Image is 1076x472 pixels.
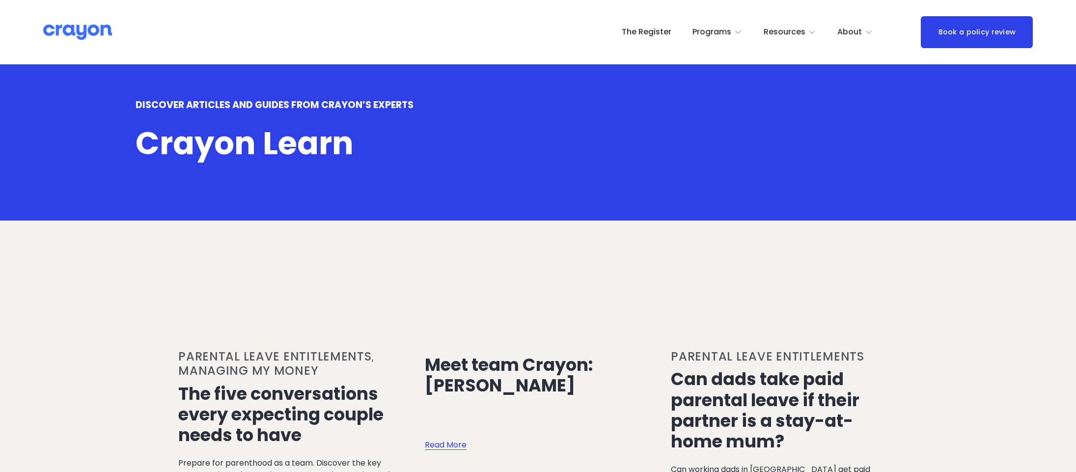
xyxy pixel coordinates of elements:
[43,24,112,41] img: Crayon
[178,362,318,379] a: Managing my money
[671,348,864,364] a: Parental leave entitlements
[372,352,373,363] span: ,
[178,382,384,447] a: The five conversations every expecting couple needs to have
[692,25,742,40] a: folder dropdown
[921,16,1033,48] a: Book a policy review
[425,353,593,397] a: Meet team Crayon: [PERSON_NAME]
[692,25,731,39] span: Programs
[764,25,805,39] span: Resources
[671,367,859,453] a: Can dads take paid parental leave if their partner is a stay-at-home mum?
[425,419,467,451] a: Read More
[178,348,371,364] a: Parental leave entitlements
[837,25,873,40] a: folder dropdown
[136,100,738,111] h4: DISCOVER ARTICLES AND GUIDES FROM CRAYON’S EXPERTS
[622,25,671,40] a: The Register
[837,25,862,39] span: About
[764,25,816,40] a: folder dropdown
[136,127,738,160] h1: Crayon Learn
